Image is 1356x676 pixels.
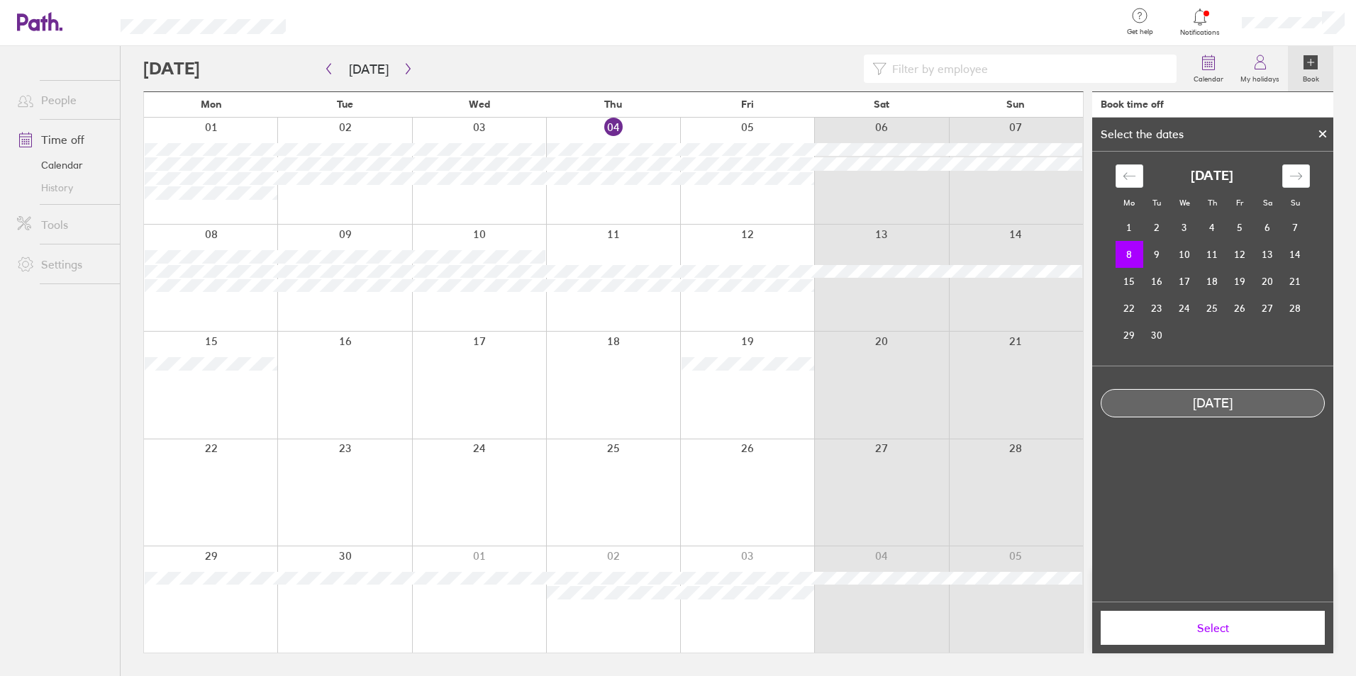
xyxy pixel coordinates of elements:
td: Sunday, September 7, 2025 [1282,214,1309,241]
td: Wednesday, September 24, 2025 [1171,295,1199,322]
span: Tue [337,98,353,110]
small: Su [1291,198,1300,208]
td: Friday, September 26, 2025 [1226,295,1254,322]
td: Friday, September 12, 2025 [1226,241,1254,268]
td: Friday, September 19, 2025 [1226,268,1254,295]
span: Thu [604,98,622,110]
div: Select the dates [1092,128,1192,140]
a: Time off [6,125,120,154]
span: Get help [1117,28,1163,36]
td: Saturday, September 6, 2025 [1254,214,1282,241]
td: Tuesday, September 9, 2025 [1143,241,1171,268]
td: Wednesday, September 10, 2025 [1171,241,1199,268]
td: Friday, September 5, 2025 [1226,214,1254,241]
td: Tuesday, September 23, 2025 [1143,295,1171,322]
small: Fr [1236,198,1243,208]
td: Saturday, September 13, 2025 [1254,241,1282,268]
button: Select [1101,611,1325,645]
span: Fri [741,98,754,110]
small: Mo [1123,198,1135,208]
span: Notifications [1177,28,1223,37]
a: Notifications [1177,7,1223,37]
td: Sunday, September 21, 2025 [1282,268,1309,295]
td: Wednesday, September 17, 2025 [1171,268,1199,295]
td: Monday, September 29, 2025 [1116,322,1143,349]
label: Book [1294,71,1328,84]
span: Select [1111,621,1315,634]
small: We [1179,198,1190,208]
small: Sa [1263,198,1272,208]
a: Calendar [6,154,120,176]
span: Mon [201,98,222,110]
td: Sunday, September 28, 2025 [1282,295,1309,322]
label: Calendar [1185,71,1232,84]
td: Thursday, September 18, 2025 [1199,268,1226,295]
input: Filter by employee [887,55,1168,82]
td: Saturday, September 27, 2025 [1254,295,1282,322]
td: Monday, September 15, 2025 [1116,268,1143,295]
div: Book time off [1101,98,1164,110]
a: People [6,86,120,114]
td: Wednesday, September 3, 2025 [1171,214,1199,241]
td: Selected. Monday, September 8, 2025 [1116,241,1143,268]
a: Tools [6,210,120,239]
a: My holidays [1232,46,1288,91]
a: History [6,176,120,199]
a: Settings [6,250,120,278]
td: Saturday, September 20, 2025 [1254,268,1282,295]
span: Sun [1006,98,1025,110]
a: Book [1288,46,1333,91]
small: Tu [1152,198,1161,208]
div: Move backward to switch to the previous month. [1116,164,1143,188]
td: Tuesday, September 2, 2025 [1143,214,1171,241]
a: Calendar [1185,46,1232,91]
td: Sunday, September 14, 2025 [1282,241,1309,268]
small: Th [1208,198,1217,208]
td: Thursday, September 4, 2025 [1199,214,1226,241]
td: Tuesday, September 16, 2025 [1143,268,1171,295]
span: Sat [874,98,889,110]
div: Move forward to switch to the next month. [1282,164,1310,188]
td: Tuesday, September 30, 2025 [1143,322,1171,349]
td: Thursday, September 25, 2025 [1199,295,1226,322]
td: Thursday, September 11, 2025 [1199,241,1226,268]
td: Monday, September 1, 2025 [1116,214,1143,241]
div: [DATE] [1101,396,1324,411]
strong: [DATE] [1191,169,1233,184]
label: My holidays [1232,71,1288,84]
td: Monday, September 22, 2025 [1116,295,1143,322]
span: Wed [469,98,490,110]
div: Calendar [1100,152,1326,366]
button: [DATE] [338,57,400,81]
